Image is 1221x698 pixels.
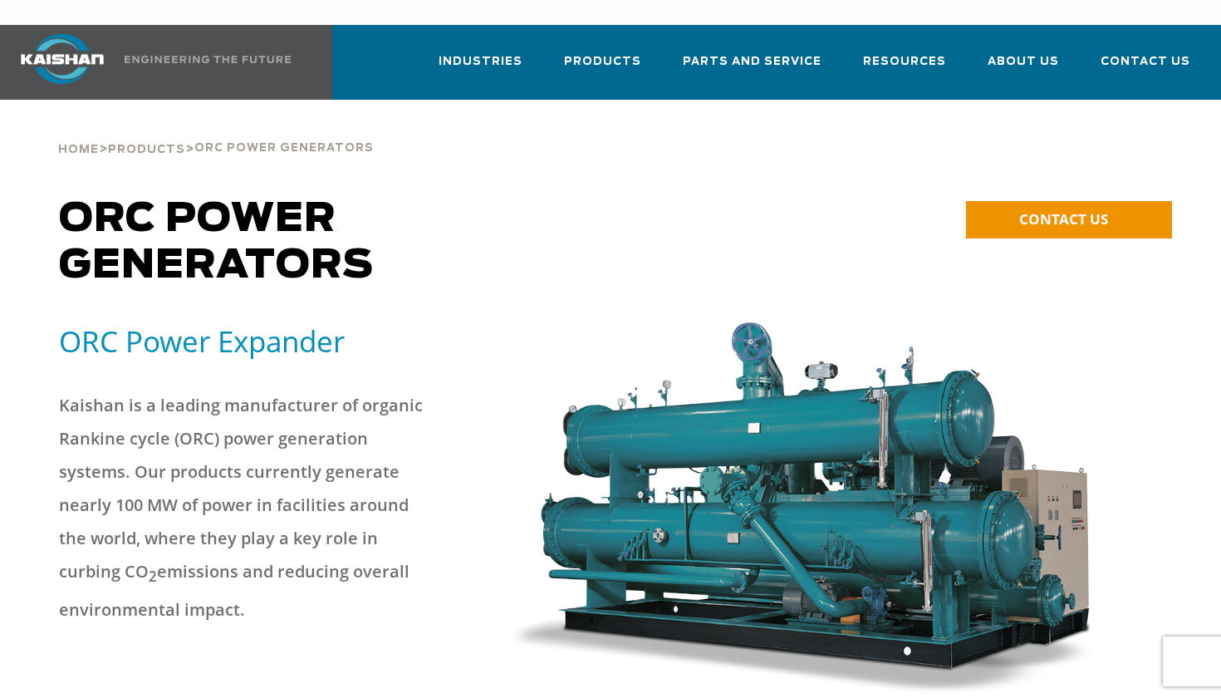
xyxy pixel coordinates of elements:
[683,52,821,71] span: Parts and Service
[508,322,1097,696] img: machine
[58,100,374,163] div: > >
[863,40,946,96] a: Resources
[149,567,157,586] sub: 2
[59,389,432,627] p: Kaishan is a leading manufacturer of organic Rankine cycle (ORC) power generation systems. Our pr...
[439,52,522,71] span: Industries
[1101,52,1190,71] span: Contact Us
[683,40,821,96] a: Parts and Service
[59,322,488,360] h5: ORC Power Expander
[58,145,99,155] span: Home
[966,201,1172,238] a: CONTACT US
[58,141,99,156] a: Home
[564,40,641,96] a: Products
[439,40,522,96] a: Industries
[59,199,374,286] span: ORC Power Generators
[108,141,185,156] a: Products
[564,52,641,71] span: Products
[988,40,1059,96] a: About Us
[1019,209,1108,229] span: CONTACT US
[194,143,374,154] span: ORC Power Generators
[1101,40,1190,96] a: Contact Us
[108,145,185,155] span: Products
[863,52,946,71] span: Resources
[988,52,1059,71] span: About Us
[125,56,291,63] img: Engineering the future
